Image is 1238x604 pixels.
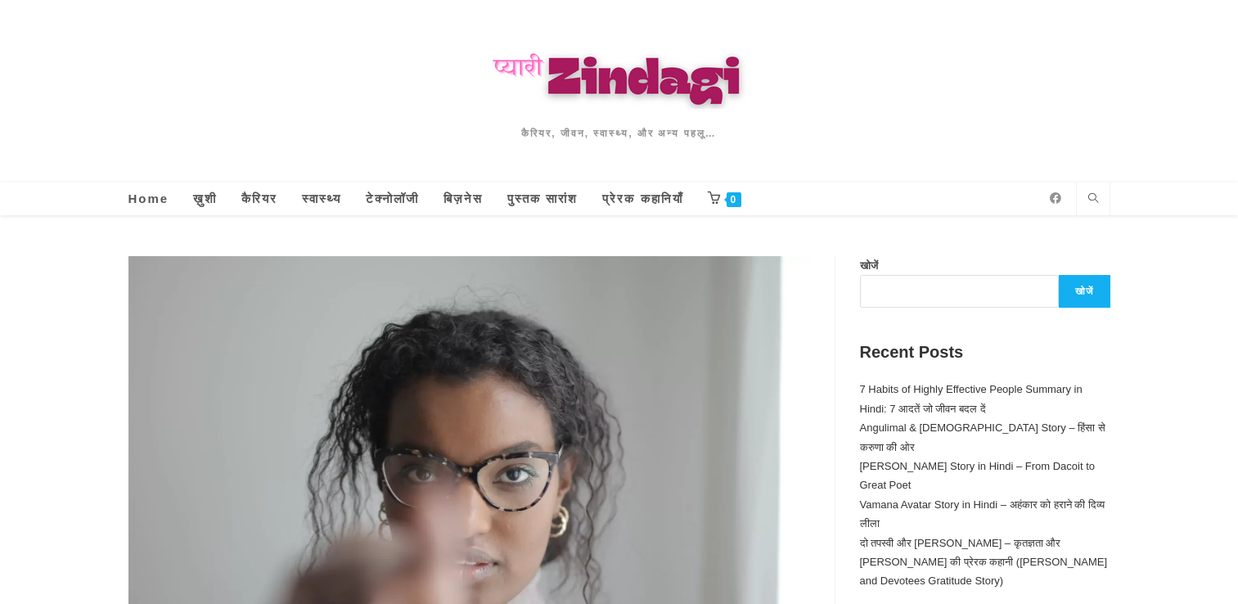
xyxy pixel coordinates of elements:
span: प्रेरक कहानियाँ [602,192,682,205]
a: Home [116,183,182,215]
span: स्वास्थ्य [302,192,341,205]
h2: Recent Posts [860,340,1110,363]
span: बिज़नेस [443,192,483,205]
span: टेक्नोलॉजी [366,192,419,205]
a: Facebook (opens in a new tab) [1043,192,1068,204]
label: खोजें [860,259,878,272]
h2: कैरियर, जीवन, स्वास्थ्य, और अन्य पहलू… [330,125,909,142]
span: Home [128,192,169,205]
a: टेक्नोलॉजी [353,183,431,215]
a: [PERSON_NAME] Story in Hindi – From Dacoit to Great Poet [860,460,1096,491]
a: बिज़नेस [431,183,495,215]
span: कैरियर [241,192,277,205]
span: 0 [727,192,742,207]
span: पुस्तक सारांश [507,192,578,205]
a: Angulimal & [DEMOGRAPHIC_DATA] Story – हिंसा से करुणा की ओर [860,421,1105,453]
a: 7 Habits of Highly Effective People Summary in Hindi: 7 आदतें जो जीवन बदल दें [860,383,1083,414]
a: स्वास्थ्य [290,183,353,215]
a: कैरियर [229,183,290,215]
a: पुस्तक सारांश [495,183,590,215]
span: ख़ुशी [193,192,217,205]
a: ख़ुशी [181,183,229,215]
img: Pyaari Zindagi [330,41,909,109]
a: प्रेरक कहानियाँ [590,183,695,215]
button: खोजें [1059,275,1110,308]
a: Search website [1082,191,1105,209]
a: 0 [696,183,754,215]
a: दो तपस्वी और [PERSON_NAME] – कृतज्ञता और [PERSON_NAME] की प्रेरक कहानी ([PERSON_NAME] and Devotee... [860,537,1108,588]
a: Vamana Avatar Story in Hindi – अहंकार को हराने की दिव्य लीला [860,498,1105,530]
